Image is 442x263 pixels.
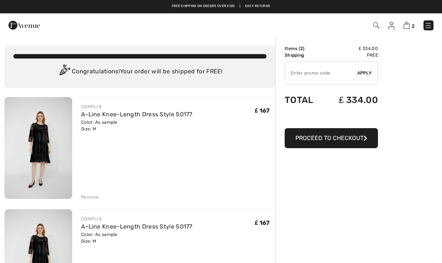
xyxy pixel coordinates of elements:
[285,62,357,84] input: Promo code
[81,119,192,132] div: Color: As sample Size: M
[81,111,192,118] a: A-Line Knee-Length Dress Style 50177
[255,107,269,114] span: ₤ 167
[300,46,303,51] span: 2
[81,216,192,222] div: COMPLI K
[255,219,269,226] span: ₤ 167
[172,4,235,9] a: Free shipping on orders over ₤120
[245,4,271,9] a: Easy Returns
[412,23,415,29] span: 2
[9,21,40,28] a: 1ère Avenue
[404,21,415,30] a: 2
[81,231,192,244] div: Color: As sample Size: M
[285,87,324,113] td: Total
[57,64,72,79] img: Congratulation2.svg
[4,97,72,199] img: A-Line Knee-Length Dress Style 50177
[81,194,99,200] div: Remove
[295,134,364,142] span: Proceed to Checkout
[425,22,432,29] img: Menu
[357,70,372,76] span: Apply
[324,45,378,52] td: ₤ 334.00
[9,18,40,33] img: 1ère Avenue
[13,64,267,79] div: Congratulations! Your order will be shipped for FREE!
[285,45,324,52] td: Items ( )
[285,113,378,126] iframe: PayPal
[324,52,378,59] td: Free
[373,22,379,29] img: Search
[324,87,378,113] td: ₤ 334.00
[81,223,192,230] a: A-Line Knee-Length Dress Style 50177
[404,22,410,29] img: Shopping Bag
[285,52,324,59] td: Shipping
[388,22,395,29] img: My Info
[285,128,378,148] button: Proceed to Checkout
[81,103,192,110] div: COMPLI K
